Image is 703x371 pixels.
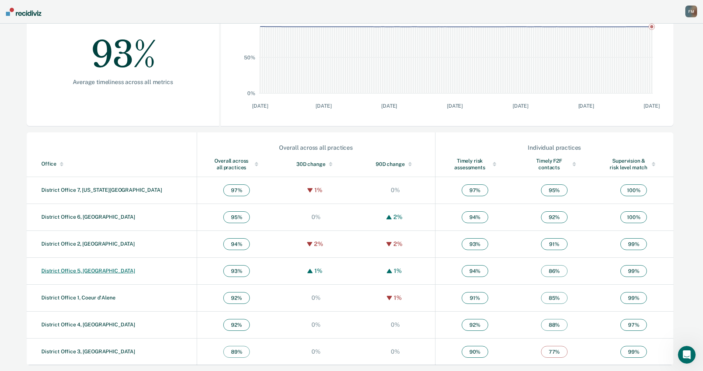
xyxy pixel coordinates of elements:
div: Average timeliness across all metrics [50,79,196,86]
text: [DATE] [644,103,659,109]
span: 94 % [462,265,488,277]
div: Office [41,161,194,167]
a: District Office 1, Coeur d'Alene [41,295,116,301]
div: 90D change [371,161,420,167]
div: F M [685,6,697,17]
th: Toggle SortBy [27,152,197,177]
div: 0% [310,348,323,355]
div: Individual practices [436,144,673,151]
div: 30D change [291,161,341,167]
div: 93% [50,20,196,79]
a: District Office 7, [US_STATE][GEOGRAPHIC_DATA] [41,187,162,193]
th: Toggle SortBy [514,152,594,177]
span: 92 % [223,319,250,331]
div: 1% [392,267,404,274]
div: 2% [392,214,404,221]
span: 97 % [620,319,647,331]
span: 86 % [541,265,568,277]
text: [DATE] [447,103,463,109]
div: 0% [310,214,323,221]
text: [DATE] [316,103,331,109]
span: 89 % [223,346,250,358]
span: 97 % [462,184,488,196]
div: Timely risk assessments [450,157,500,171]
div: 0% [389,187,402,194]
div: 0% [389,321,402,328]
span: 77 % [541,346,568,358]
span: 88 % [541,319,568,331]
span: 99 % [620,265,647,277]
span: 92 % [223,292,250,304]
span: 85 % [541,292,568,304]
th: Toggle SortBy [356,152,435,177]
text: [DATE] [513,103,528,109]
span: 91 % [541,238,568,250]
span: 92 % [541,211,568,223]
span: 94 % [462,211,488,223]
iframe: Intercom live chat [678,346,696,364]
a: District Office 3, [GEOGRAPHIC_DATA] [41,349,135,354]
button: FM [685,6,697,17]
div: Overall across all practices [197,144,435,151]
span: 100 % [620,211,647,223]
div: 0% [310,294,323,301]
text: [DATE] [252,103,268,109]
span: 99 % [620,346,647,358]
th: Toggle SortBy [276,152,356,177]
div: 0% [389,348,402,355]
span: 92 % [462,319,488,331]
span: 90 % [462,346,488,358]
img: Recidiviz [6,8,41,16]
a: District Office 6, [GEOGRAPHIC_DATA] [41,214,135,220]
span: 97 % [223,184,250,196]
span: 95 % [541,184,568,196]
div: 1% [313,187,324,194]
text: [DATE] [381,103,397,109]
a: District Office 2, [GEOGRAPHIC_DATA] [41,241,135,247]
span: 99 % [620,292,647,304]
span: 94 % [223,238,250,250]
th: Toggle SortBy [435,152,514,177]
div: Supervision & risk level match [609,157,659,171]
div: 0% [310,321,323,328]
span: 100 % [620,184,647,196]
div: Timely F2F contacts [529,157,579,171]
div: 2% [312,240,325,247]
span: 95 % [223,211,250,223]
th: Toggle SortBy [594,152,673,177]
a: District Office 4, [GEOGRAPHIC_DATA] [41,322,135,327]
span: 91 % [462,292,488,304]
a: District Office 5, [GEOGRAPHIC_DATA] [41,268,135,274]
div: 1% [392,294,404,301]
span: 99 % [620,238,647,250]
text: [DATE] [578,103,594,109]
div: 2% [392,240,404,247]
span: 93 % [462,238,488,250]
th: Toggle SortBy [197,152,276,177]
div: Overall across all practices [212,157,262,171]
span: 93 % [223,265,250,277]
div: 1% [313,267,324,274]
